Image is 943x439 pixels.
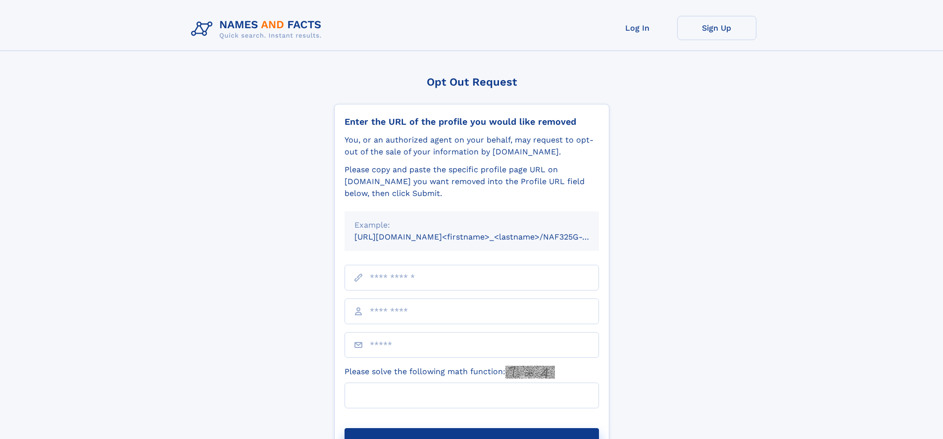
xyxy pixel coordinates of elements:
[354,219,589,231] div: Example:
[345,164,599,199] div: Please copy and paste the specific profile page URL on [DOMAIN_NAME] you want removed into the Pr...
[345,116,599,127] div: Enter the URL of the profile you would like removed
[677,16,756,40] a: Sign Up
[334,76,609,88] div: Opt Out Request
[187,16,330,43] img: Logo Names and Facts
[345,366,555,379] label: Please solve the following math function:
[354,232,618,242] small: [URL][DOMAIN_NAME]<firstname>_<lastname>/NAF325G-xxxxxxxx
[345,134,599,158] div: You, or an authorized agent on your behalf, may request to opt-out of the sale of your informatio...
[598,16,677,40] a: Log In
